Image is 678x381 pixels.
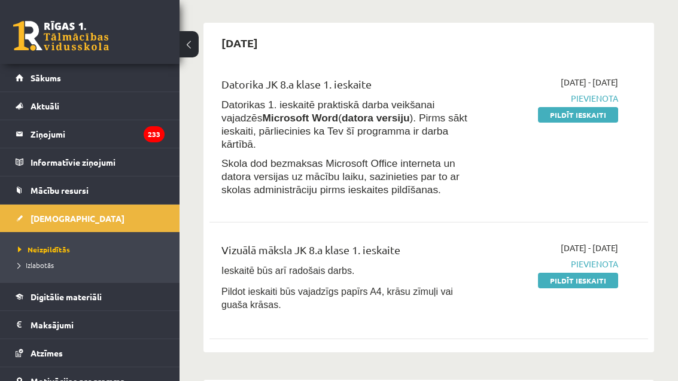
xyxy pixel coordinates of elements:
[221,266,354,276] span: Ieskaitē būs arī radošais darbs.
[31,120,165,148] legend: Ziņojumi
[13,21,109,51] a: Rīgas 1. Tālmācības vidusskola
[561,242,618,254] span: [DATE] - [DATE]
[31,311,165,339] legend: Maksājumi
[16,205,165,232] a: [DEMOGRAPHIC_DATA]
[342,112,410,124] b: datora versiju
[262,112,338,124] b: Microsoft Word
[221,286,453,310] span: Pildot ieskaiti būs vajadzīgs papīrs A4, krāsu zīmuļi vai guaša krāsas.
[221,76,480,98] div: Datorika JK 8.a klase 1. ieskaite
[144,126,165,142] i: 233
[221,157,460,196] span: Skola dod bezmaksas Microsoft Office interneta un datora versijas uz mācību laiku, sazinieties pa...
[18,244,168,255] a: Neizpildītās
[561,76,618,89] span: [DATE] - [DATE]
[498,92,618,105] span: Pievienota
[18,245,70,254] span: Neizpildītās
[31,72,61,83] span: Sākums
[498,258,618,270] span: Pievienota
[16,120,165,148] a: Ziņojumi233
[16,339,165,367] a: Atzīmes
[221,242,480,264] div: Vizuālā māksla JK 8.a klase 1. ieskaite
[31,213,124,224] span: [DEMOGRAPHIC_DATA]
[16,283,165,310] a: Digitālie materiāli
[18,260,168,270] a: Izlabotās
[31,291,102,302] span: Digitālie materiāli
[209,29,270,57] h2: [DATE]
[538,107,618,123] a: Pildīt ieskaiti
[31,100,59,111] span: Aktuāli
[538,273,618,288] a: Pildīt ieskaiti
[221,99,467,150] span: Datorikas 1. ieskaitē praktiskā darba veikšanai vajadzēs ( ). Pirms sākt ieskaiti, pārliecinies k...
[16,64,165,92] a: Sākums
[16,176,165,204] a: Mācību resursi
[31,348,63,358] span: Atzīmes
[16,92,165,120] a: Aktuāli
[16,148,165,176] a: Informatīvie ziņojumi
[31,148,165,176] legend: Informatīvie ziņojumi
[16,311,165,339] a: Maksājumi
[18,260,54,270] span: Izlabotās
[31,185,89,196] span: Mācību resursi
